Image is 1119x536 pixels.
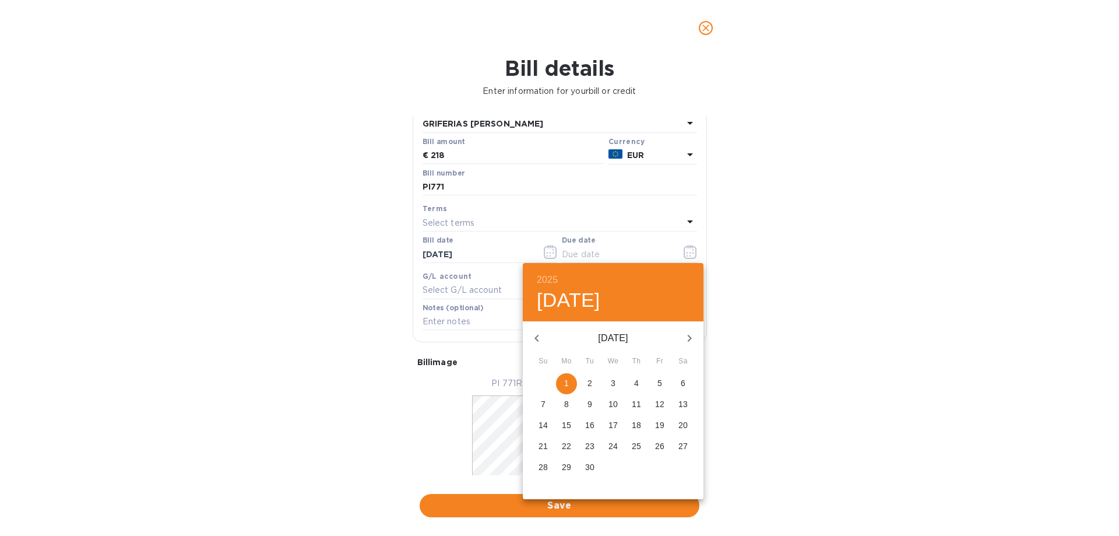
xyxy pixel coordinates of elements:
[541,398,546,410] p: 7
[564,398,569,410] p: 8
[562,419,571,431] p: 15
[603,373,624,394] button: 3
[655,398,664,410] p: 12
[673,436,694,457] button: 27
[539,461,548,473] p: 28
[655,419,664,431] p: 19
[562,440,571,452] p: 22
[562,461,571,473] p: 29
[533,356,554,367] span: Su
[556,436,577,457] button: 22
[579,394,600,415] button: 9
[626,373,647,394] button: 4
[539,440,548,452] p: 21
[678,398,688,410] p: 13
[673,373,694,394] button: 6
[603,436,624,457] button: 24
[608,419,618,431] p: 17
[611,377,615,389] p: 3
[673,356,694,367] span: Sa
[587,377,592,389] p: 2
[649,436,670,457] button: 26
[579,373,600,394] button: 2
[649,394,670,415] button: 12
[657,377,662,389] p: 5
[649,356,670,367] span: Fr
[579,415,600,436] button: 16
[533,394,554,415] button: 7
[585,419,594,431] p: 16
[556,373,577,394] button: 1
[579,436,600,457] button: 23
[551,331,675,345] p: [DATE]
[655,440,664,452] p: 26
[678,419,688,431] p: 20
[585,461,594,473] p: 30
[603,394,624,415] button: 10
[626,356,647,367] span: Th
[539,419,548,431] p: 14
[632,440,641,452] p: 25
[649,415,670,436] button: 19
[556,356,577,367] span: Mo
[632,398,641,410] p: 11
[556,415,577,436] button: 15
[626,415,647,436] button: 18
[678,440,688,452] p: 27
[608,398,618,410] p: 10
[626,436,647,457] button: 25
[556,457,577,478] button: 29
[681,377,685,389] p: 6
[537,288,600,313] button: [DATE]
[649,373,670,394] button: 5
[585,440,594,452] p: 23
[579,457,600,478] button: 30
[533,457,554,478] button: 28
[556,394,577,415] button: 8
[603,415,624,436] button: 17
[608,440,618,452] p: 24
[564,377,569,389] p: 1
[533,436,554,457] button: 21
[579,356,600,367] span: Tu
[626,394,647,415] button: 11
[632,419,641,431] p: 18
[537,272,558,288] button: 2025
[634,377,639,389] p: 4
[587,398,592,410] p: 9
[603,356,624,367] span: We
[673,415,694,436] button: 20
[673,394,694,415] button: 13
[533,415,554,436] button: 14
